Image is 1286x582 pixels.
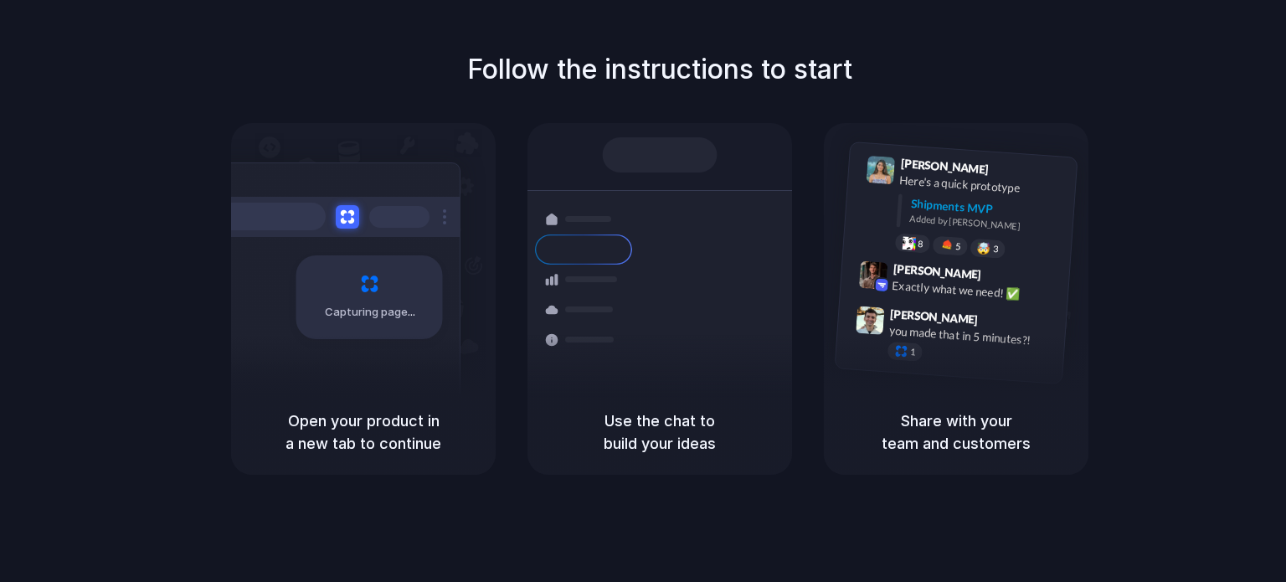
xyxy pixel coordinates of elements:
span: 5 [955,241,961,250]
h5: Open your product in a new tab to continue [251,409,476,455]
span: 8 [918,239,923,248]
span: Capturing page [325,304,418,321]
span: 9:42 AM [986,267,1021,287]
div: 🤯 [977,242,991,255]
div: Added by [PERSON_NAME] [909,212,1063,236]
span: 9:47 AM [983,312,1017,332]
span: [PERSON_NAME] [892,259,981,283]
span: [PERSON_NAME] [900,154,989,178]
span: 3 [993,245,999,254]
h5: Share with your team and customers [844,409,1068,455]
div: you made that in 5 minutes?! [888,322,1056,350]
div: Shipments MVP [910,194,1065,222]
span: 9:41 AM [994,162,1028,182]
span: 1 [910,348,916,357]
h5: Use the chat to build your ideas [548,409,772,455]
div: Here's a quick prototype [899,171,1067,199]
h1: Follow the instructions to start [467,49,852,90]
span: [PERSON_NAME] [890,304,979,328]
div: Exactly what we need! ✅ [892,276,1059,305]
